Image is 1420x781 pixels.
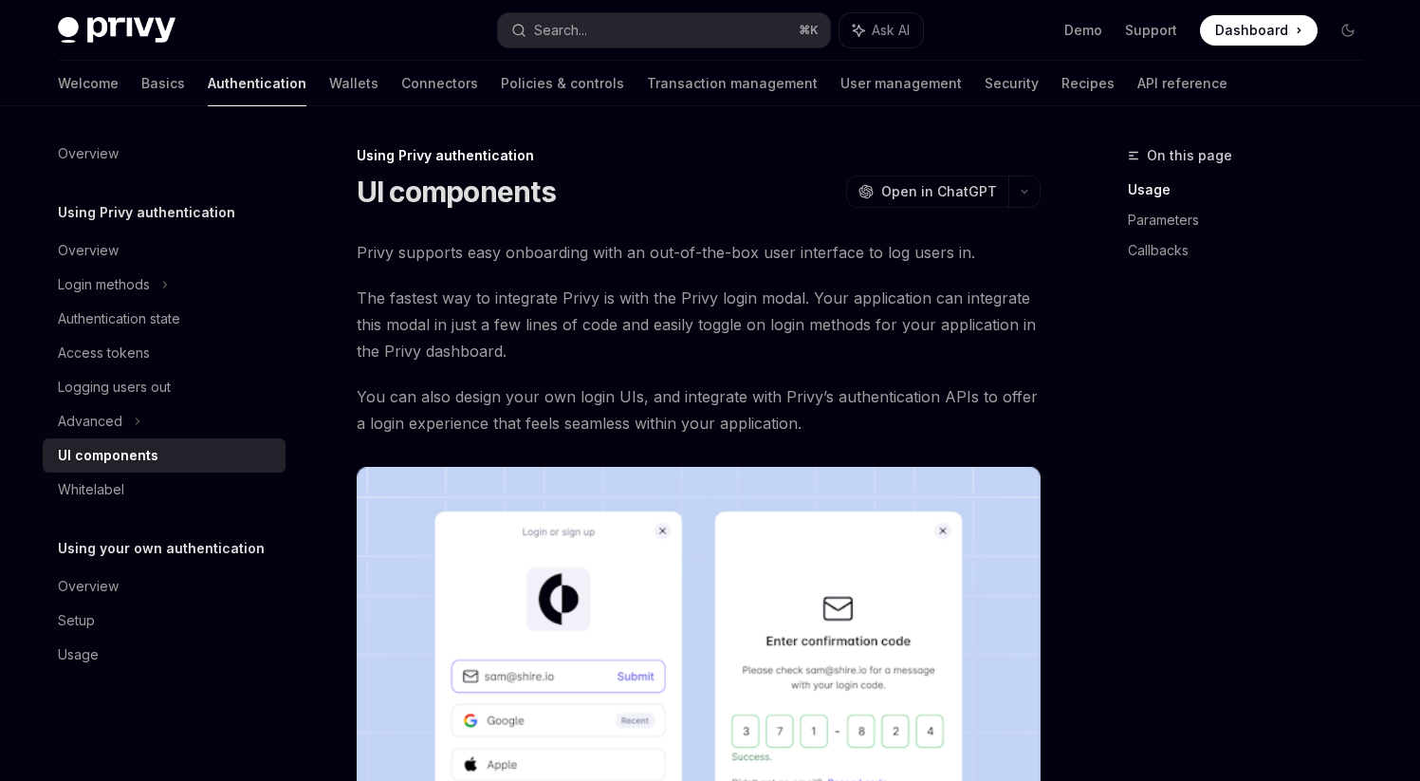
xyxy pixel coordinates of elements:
a: Access tokens [43,336,286,370]
a: Authentication [208,61,306,106]
a: UI components [43,438,286,473]
div: Whitelabel [58,478,124,501]
div: Overview [58,575,119,598]
a: Whitelabel [43,473,286,507]
a: Basics [141,61,185,106]
div: Authentication state [58,307,180,330]
a: Support [1125,21,1177,40]
div: Search... [534,19,587,42]
a: Authentication state [43,302,286,336]
button: Search...⌘K [498,13,830,47]
a: Parameters [1128,205,1378,235]
a: Dashboard [1200,15,1318,46]
a: Overview [43,569,286,604]
a: Overview [43,233,286,268]
a: Connectors [401,61,478,106]
a: Logging users out [43,370,286,404]
a: Usage [1128,175,1378,205]
a: User management [840,61,962,106]
span: The fastest way to integrate Privy is with the Privy login modal. Your application can integrate ... [357,285,1041,364]
img: dark logo [58,17,175,44]
a: Wallets [329,61,378,106]
span: Dashboard [1215,21,1288,40]
span: You can also design your own login UIs, and integrate with Privy’s authentication APIs to offer a... [357,383,1041,437]
div: Login methods [58,273,150,296]
div: Access tokens [58,342,150,364]
a: Usage [43,638,286,672]
button: Toggle dark mode [1333,15,1363,46]
a: Setup [43,604,286,638]
span: On this page [1147,144,1232,167]
div: Usage [58,643,99,666]
button: Open in ChatGPT [846,176,1008,208]
h5: Using your own authentication [58,537,265,560]
div: UI components [58,444,158,467]
a: API reference [1137,61,1227,106]
button: Ask AI [839,13,923,47]
a: Recipes [1061,61,1115,106]
h1: UI components [357,175,556,209]
a: Overview [43,137,286,171]
a: Policies & controls [501,61,624,106]
a: Welcome [58,61,119,106]
div: Overview [58,142,119,165]
a: Demo [1064,21,1102,40]
a: Transaction management [647,61,818,106]
div: Overview [58,239,119,262]
a: Security [985,61,1039,106]
div: Advanced [58,410,122,433]
span: Open in ChatGPT [881,182,997,201]
a: Callbacks [1128,235,1378,266]
span: Privy supports easy onboarding with an out-of-the-box user interface to log users in. [357,239,1041,266]
div: Logging users out [58,376,171,399]
span: Ask AI [872,21,910,40]
span: ⌘ K [799,23,819,38]
h5: Using Privy authentication [58,201,235,224]
div: Setup [58,609,95,632]
div: Using Privy authentication [357,146,1041,165]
